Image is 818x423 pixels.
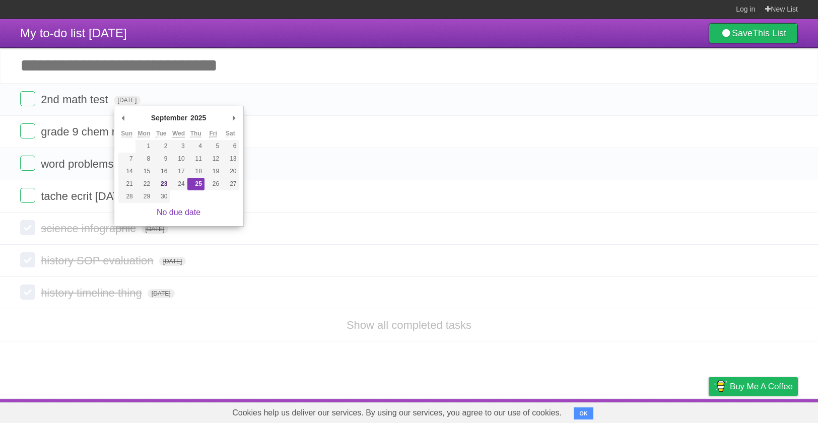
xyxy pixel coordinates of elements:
span: science infographic [41,222,138,235]
button: 24 [170,178,187,190]
button: 16 [153,165,170,178]
label: Done [20,285,35,300]
b: This List [753,28,786,38]
a: Developers [608,401,649,420]
button: 1 [135,140,153,153]
label: Done [20,156,35,171]
button: 8 [135,153,153,165]
label: Done [20,220,35,235]
img: Buy me a coffee [714,378,727,395]
span: word problems math test [41,158,165,170]
label: Done [20,252,35,267]
button: 9 [153,153,170,165]
span: [DATE] [114,96,141,105]
button: 25 [187,178,204,190]
abbr: Friday [209,130,217,137]
button: 30 [153,190,170,203]
span: My to-do list [DATE] [20,26,127,40]
abbr: Monday [138,130,151,137]
abbr: Wednesday [172,130,185,137]
a: SaveThis List [709,23,798,43]
a: Privacy [696,401,722,420]
label: Done [20,188,35,203]
button: 7 [118,153,135,165]
button: OK [574,407,593,419]
span: history SOP evaluation [41,254,156,267]
button: 4 [187,140,204,153]
button: 27 [222,178,239,190]
button: 11 [187,153,204,165]
abbr: Saturday [226,130,235,137]
span: [DATE] [142,225,169,234]
button: 13 [222,153,239,165]
button: 14 [118,165,135,178]
button: 29 [135,190,153,203]
label: Done [20,123,35,138]
button: 17 [170,165,187,178]
div: September [150,110,189,125]
abbr: Tuesday [156,130,166,137]
a: Show all completed tasks [347,319,471,331]
button: 2 [153,140,170,153]
button: 20 [222,165,239,178]
button: Previous Month [118,110,128,125]
a: About [575,401,596,420]
button: 21 [118,178,135,190]
div: 2025 [189,110,208,125]
a: No due date [157,208,200,217]
span: [DATE] [159,257,186,266]
button: 5 [204,140,222,153]
span: tache ecrit [DATE] [41,190,132,202]
button: 6 [222,140,239,153]
a: Buy me a coffee [709,377,798,396]
span: Buy me a coffee [730,378,793,395]
button: 22 [135,178,153,190]
a: Suggest a feature [734,401,798,420]
a: Terms [661,401,684,420]
span: grade 9 chem review test [41,125,167,138]
button: 28 [118,190,135,203]
label: Done [20,91,35,106]
span: history timeline thing [41,287,145,299]
button: Next Month [229,110,239,125]
span: [DATE] [148,289,175,298]
button: 18 [187,165,204,178]
abbr: Sunday [121,130,132,137]
button: 3 [170,140,187,153]
button: 26 [204,178,222,190]
abbr: Thursday [190,130,201,137]
span: Cookies help us deliver our services. By using our services, you agree to our use of cookies. [222,403,572,423]
button: 12 [204,153,222,165]
button: 15 [135,165,153,178]
button: 19 [204,165,222,178]
button: 23 [153,178,170,190]
span: 2nd math test [41,93,110,106]
button: 10 [170,153,187,165]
